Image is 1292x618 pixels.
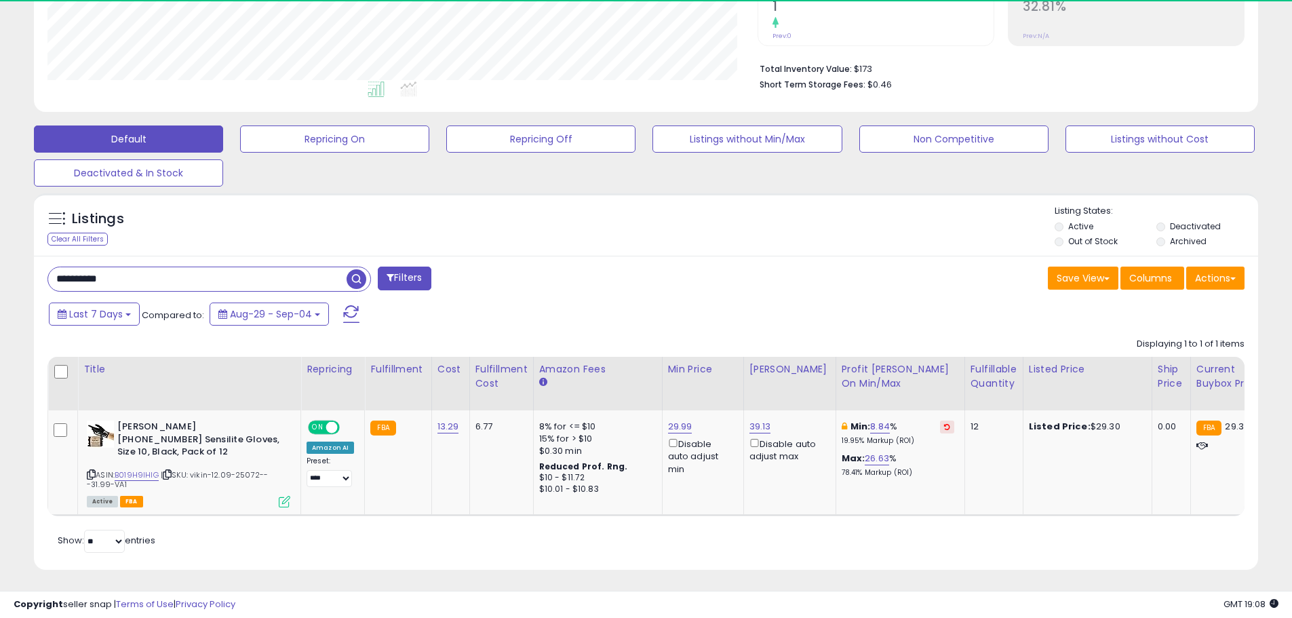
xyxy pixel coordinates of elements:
div: Fulfillment [370,362,425,376]
small: Amazon Fees. [539,376,547,389]
p: Listing States: [1055,205,1258,218]
th: The percentage added to the cost of goods (COGS) that forms the calculator for Min & Max prices. [836,357,964,410]
div: Min Price [668,362,738,376]
div: Disable auto adjust min [668,436,733,476]
img: 41HE4i4joeL._SL40_.jpg [87,421,114,448]
div: Fulfillable Quantity [971,362,1017,391]
span: 29.3 [1225,420,1244,433]
b: [PERSON_NAME] [PHONE_NUMBER] Sensilite Gloves, Size 10, Black, Pack of 12 [117,421,282,462]
li: $173 [760,60,1234,76]
span: ON [309,422,326,433]
div: 8% for <= $10 [539,421,652,433]
div: Current Buybox Price [1196,362,1266,391]
button: Save View [1048,267,1118,290]
span: Aug-29 - Sep-04 [230,307,312,321]
label: Deactivated [1170,220,1221,232]
div: Cost [437,362,464,376]
span: OFF [338,422,359,433]
div: Ship Price [1158,362,1185,391]
button: Non Competitive [859,125,1049,153]
button: Aug-29 - Sep-04 [210,303,329,326]
span: Columns [1129,271,1172,285]
div: 6.77 [475,421,523,433]
span: Compared to: [142,309,204,322]
div: 12 [971,421,1013,433]
b: Reduced Prof. Rng. [539,461,628,472]
div: $10.01 - $10.83 [539,484,652,495]
a: Terms of Use [116,598,174,611]
div: $29.30 [1029,421,1141,433]
button: Repricing Off [446,125,635,153]
a: Privacy Policy [176,598,235,611]
span: Show: entries [58,534,155,547]
div: 15% for > $10 [539,433,652,445]
a: 13.29 [437,420,459,433]
a: 39.13 [749,420,771,433]
div: Preset: [307,457,354,487]
div: Title [83,362,295,376]
span: 2025-09-13 19:08 GMT [1224,598,1278,611]
span: | SKU: vikin-12.09-25072---31.99-VA1 [87,469,268,490]
button: Filters [378,267,431,290]
a: 8.84 [870,420,890,433]
i: Revert to store-level Min Markup [944,423,950,430]
p: 19.95% Markup (ROI) [842,436,954,446]
span: FBA [120,496,143,507]
div: Amazon AI [307,442,354,454]
div: ASIN: [87,421,290,506]
small: FBA [370,421,395,436]
div: [PERSON_NAME] [749,362,830,376]
button: Actions [1186,267,1245,290]
b: Max: [842,452,865,465]
div: $0.30 min [539,445,652,457]
div: seller snap | | [14,598,235,611]
i: This overrides the store level min markup for this listing [842,422,847,431]
div: Clear All Filters [47,233,108,246]
button: Columns [1120,267,1184,290]
button: Listings without Cost [1065,125,1255,153]
button: Listings without Min/Max [652,125,842,153]
button: Last 7 Days [49,303,140,326]
div: Repricing [307,362,359,376]
div: Amazon Fees [539,362,657,376]
label: Out of Stock [1068,235,1118,247]
a: 29.99 [668,420,692,433]
button: Deactivated & In Stock [34,159,223,187]
div: Disable auto adjust max [749,436,825,463]
div: Displaying 1 to 1 of 1 items [1137,338,1245,351]
b: Min: [850,420,871,433]
span: All listings currently available for purchase on Amazon [87,496,118,507]
div: Listed Price [1029,362,1146,376]
b: Total Inventory Value: [760,63,852,75]
button: Default [34,125,223,153]
span: $0.46 [867,78,892,91]
b: Short Term Storage Fees: [760,79,865,90]
div: $10 - $11.72 [539,472,652,484]
label: Archived [1170,235,1207,247]
div: % [842,421,954,446]
p: 78.41% Markup (ROI) [842,468,954,478]
strong: Copyright [14,598,63,611]
label: Active [1068,220,1093,232]
div: Profit [PERSON_NAME] on Min/Max [842,362,959,391]
a: B019H9IHIG [115,469,159,481]
button: Repricing On [240,125,429,153]
div: 0.00 [1158,421,1180,433]
div: Fulfillment Cost [475,362,528,391]
small: Prev: N/A [1023,32,1049,40]
div: % [842,452,954,478]
b: Listed Price: [1029,420,1091,433]
small: Prev: 0 [772,32,791,40]
h5: Listings [72,210,124,229]
span: Last 7 Days [69,307,123,321]
a: 26.63 [865,452,889,465]
small: FBA [1196,421,1221,436]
